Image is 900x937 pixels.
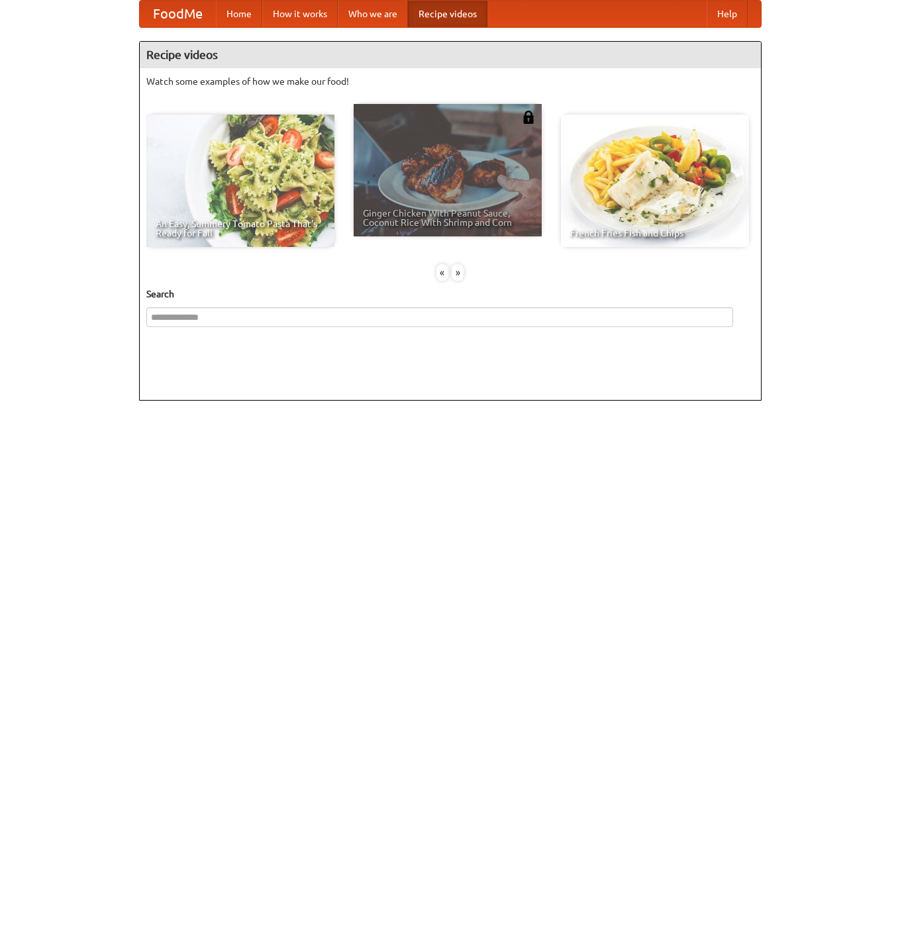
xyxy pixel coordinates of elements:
a: An Easy, Summery Tomato Pasta That's Ready for Fall [146,115,334,247]
p: Watch some examples of how we make our food! [146,75,754,88]
h4: Recipe videos [140,42,761,68]
a: Recipe videos [408,1,487,27]
div: « [436,264,448,281]
span: An Easy, Summery Tomato Pasta That's Ready for Fall [156,219,325,238]
a: FoodMe [140,1,216,27]
a: Help [707,1,748,27]
span: French Fries Fish and Chips [570,228,740,238]
div: » [452,264,464,281]
h5: Search [146,287,754,301]
img: 483408.png [522,111,535,124]
a: How it works [262,1,338,27]
a: Who we are [338,1,408,27]
a: Home [216,1,262,27]
a: French Fries Fish and Chips [561,115,749,247]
